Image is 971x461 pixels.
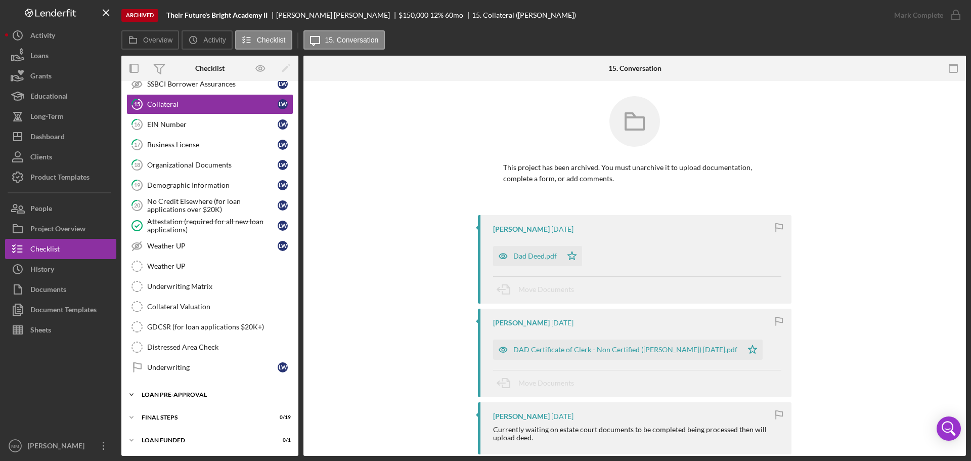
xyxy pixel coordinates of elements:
[5,239,116,259] button: Checklist
[5,66,116,86] button: Grants
[126,216,293,236] a: Attestation (required for all new loan applications)LW
[5,279,116,300] button: Documents
[894,5,943,25] div: Mark Complete
[30,86,68,109] div: Educational
[5,167,116,187] button: Product Templates
[493,412,550,421] div: [PERSON_NAME]
[142,392,286,398] div: LOAN PRE-APPROVAL
[5,46,116,66] button: Loans
[430,11,444,19] div: 12 %
[147,141,278,149] div: Business License
[303,30,385,50] button: 15. Conversation
[278,140,288,150] div: L W
[147,343,293,351] div: Distressed Area Check
[513,252,557,260] div: Dad Deed.pdf
[126,135,293,155] a: 17Business LicenseLW
[278,99,288,109] div: L W
[30,127,65,149] div: Dashboard
[493,319,550,327] div: [PERSON_NAME]
[5,436,116,456] button: MM[PERSON_NAME]
[518,379,574,387] span: Move Documents
[5,320,116,340] button: Sheets
[5,106,116,127] button: Long-Term
[273,414,291,421] div: 0 / 19
[30,279,66,302] div: Documents
[551,319,573,327] time: 2025-05-26 14:43
[937,416,961,441] div: Open Intercom Messenger
[551,225,573,233] time: 2025-05-26 16:39
[30,198,52,221] div: People
[5,147,116,167] button: Clients
[126,337,293,357] a: Distressed Area Check
[493,277,584,302] button: Move Documents
[147,262,293,270] div: Weather UP
[203,36,226,44] label: Activity
[126,175,293,195] a: 19Demographic InformationLW
[147,197,278,214] div: No Credit Elsewhere (for loan applications over $20K)
[493,370,584,396] button: Move Documents
[195,64,225,72] div: Checklist
[126,155,293,175] a: 18Organizational DocumentsLW
[147,181,278,189] div: Demographic Information
[143,36,172,44] label: Overview
[121,9,158,22] div: Archived
[399,11,428,19] span: $150,000
[126,236,293,256] a: Weather UPLW
[182,30,232,50] button: Activity
[551,412,573,421] time: 2025-05-03 00:33
[5,86,116,106] a: Educational
[608,64,661,72] div: 15. Conversation
[30,239,60,262] div: Checklist
[5,300,116,320] button: Document Templates
[235,30,292,50] button: Checklist
[30,106,64,129] div: Long-Term
[126,297,293,317] a: Collateral Valuation
[5,219,116,239] button: Project Overview
[147,303,293,311] div: Collateral Valuation
[30,300,97,322] div: Document Templates
[493,426,781,442] div: Currently waiting on estate court documents to be completed being processed then will upload deed.
[278,221,288,231] div: L W
[30,320,51,343] div: Sheets
[472,11,576,19] div: 15. Collateral ([PERSON_NAME])
[126,256,293,276] a: Weather UP
[503,162,766,185] p: This project has been archived. You must unarchive it to upload documentation, complete a form, o...
[134,141,141,148] tspan: 17
[134,182,141,188] tspan: 19
[276,11,399,19] div: [PERSON_NAME] [PERSON_NAME]
[25,436,91,458] div: [PERSON_NAME]
[147,218,278,234] div: Attestation (required for all new loan applications)
[134,121,141,128] tspan: 16
[147,363,278,371] div: Underwriting
[493,340,763,360] button: DAD Certificate of Clerk - Non Certified ([PERSON_NAME]) [DATE].pdf
[5,25,116,46] button: Activity
[126,276,293,297] a: Underwriting Matrix
[5,127,116,147] a: Dashboard
[278,160,288,170] div: L W
[278,119,288,130] div: L W
[147,80,278,88] div: SSBCI Borrower Assurances
[5,259,116,279] button: History
[30,66,52,89] div: Grants
[5,198,116,219] button: People
[278,79,288,89] div: L W
[126,94,293,114] a: 15CollateralLW
[126,195,293,216] a: 20No Credit Elsewhere (for loan applications over $20K)LW
[134,202,141,208] tspan: 20
[278,241,288,251] div: L W
[257,36,286,44] label: Checklist
[147,282,293,290] div: Underwriting Matrix
[518,285,574,294] span: Move Documents
[166,11,268,19] b: Their Future's Bright Academy II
